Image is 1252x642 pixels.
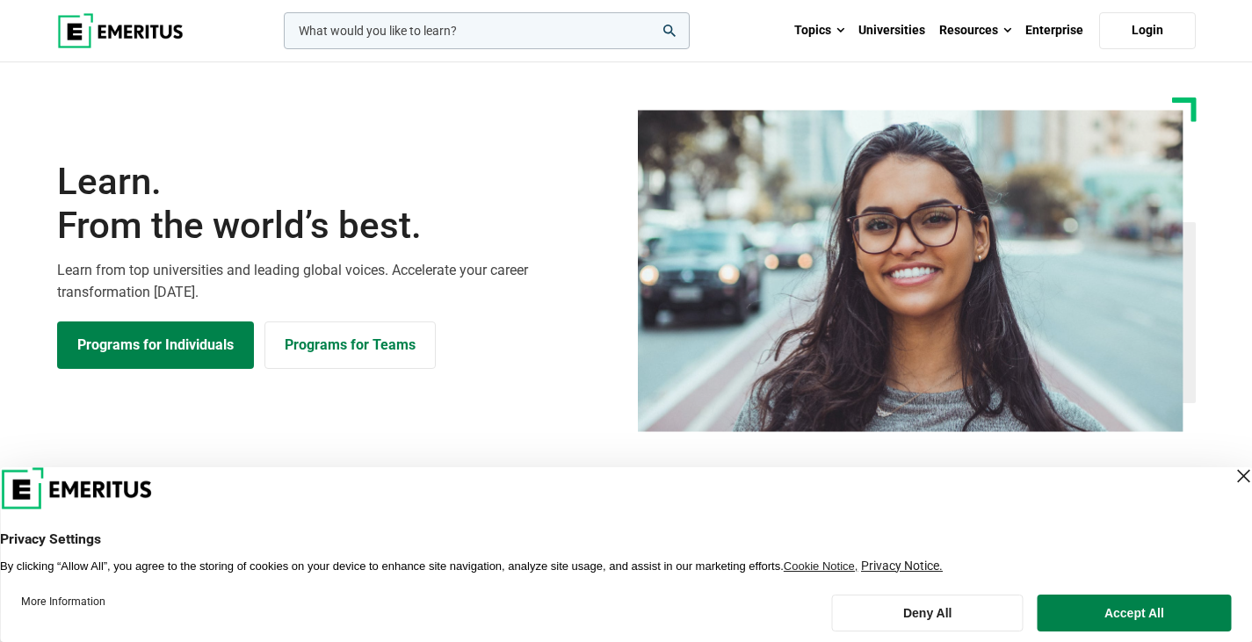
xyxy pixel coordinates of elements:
[57,321,254,369] a: Explore Programs
[57,160,616,249] h1: Learn.
[284,12,690,49] input: woocommerce-product-search-field-0
[1099,12,1196,49] a: Login
[57,259,616,304] p: Learn from top universities and leading global voices. Accelerate your career transformation [DATE].
[57,204,616,248] span: From the world’s best.
[264,321,436,369] a: Explore for Business
[638,110,1183,432] img: Learn from the world's best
